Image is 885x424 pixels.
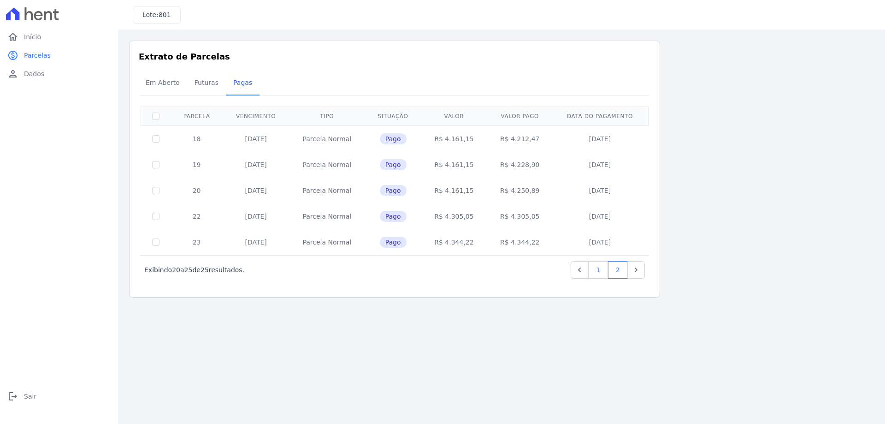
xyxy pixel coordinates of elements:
th: Parcela [171,107,223,125]
i: logout [7,391,18,402]
a: personDados [4,65,114,83]
a: Em Aberto [138,72,187,96]
td: R$ 4.161,15 [421,125,487,152]
th: Tipo [289,107,365,125]
i: paid [7,50,18,61]
td: 19 [171,152,223,178]
a: homeInício [4,28,114,46]
a: Futuras [187,72,226,96]
th: Situação [365,107,421,125]
td: R$ 4.250,89 [487,178,553,203]
span: Futuras [189,73,224,92]
td: [DATE] [223,229,289,255]
td: Parcela Normal [289,178,365,203]
td: R$ 4.305,05 [487,203,553,229]
span: Pago [380,185,407,196]
span: Pagas [228,73,258,92]
td: [DATE] [553,125,647,152]
a: 1 [588,261,608,279]
a: paidParcelas [4,46,114,65]
i: person [7,68,18,79]
span: 25 [184,266,193,274]
td: 23 [171,229,223,255]
td: [DATE] [223,125,289,152]
td: [DATE] [223,178,289,203]
td: R$ 4.344,22 [487,229,553,255]
th: Valor pago [487,107,553,125]
input: Só é possível selecionar pagamentos em aberto [152,161,159,168]
span: Pago [380,211,407,222]
a: logoutSair [4,387,114,406]
span: Pago [380,237,407,248]
td: R$ 4.344,22 [421,229,487,255]
td: Parcela Normal [289,152,365,178]
input: Só é possível selecionar pagamentos em aberto [152,187,159,194]
td: [DATE] [223,152,289,178]
td: [DATE] [553,152,647,178]
input: Só é possível selecionar pagamentos em aberto [152,213,159,220]
input: Só é possível selecionar pagamentos em aberto [152,135,159,143]
a: 2 [608,261,628,279]
th: Valor [421,107,487,125]
span: 20 [172,266,180,274]
th: Vencimento [223,107,289,125]
span: Pago [380,159,407,170]
span: Em Aberto [140,73,185,92]
th: Data do pagamento [553,107,647,125]
td: R$ 4.161,15 [421,152,487,178]
i: home [7,31,18,42]
td: R$ 4.161,15 [421,178,487,203]
td: [DATE] [553,203,647,229]
td: Parcela Normal [289,125,365,152]
span: Dados [24,69,44,78]
span: Pago [380,133,407,144]
a: Previous [571,261,588,279]
td: R$ 4.212,47 [487,125,553,152]
td: R$ 4.228,90 [487,152,553,178]
td: [DATE] [553,178,647,203]
td: [DATE] [553,229,647,255]
h3: Lote: [142,10,171,20]
input: Só é possível selecionar pagamentos em aberto [152,239,159,246]
span: Sair [24,392,36,401]
td: R$ 4.305,05 [421,203,487,229]
td: 18 [171,125,223,152]
td: Parcela Normal [289,229,365,255]
span: 801 [159,11,171,18]
td: 22 [171,203,223,229]
td: [DATE] [223,203,289,229]
p: Exibindo a de resultados. [144,265,244,275]
span: 25 [201,266,209,274]
span: Parcelas [24,51,51,60]
a: Pagas [226,72,260,96]
a: Next [627,261,645,279]
td: Parcela Normal [289,203,365,229]
span: Início [24,32,41,42]
h3: Extrato de Parcelas [139,50,650,63]
td: 20 [171,178,223,203]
